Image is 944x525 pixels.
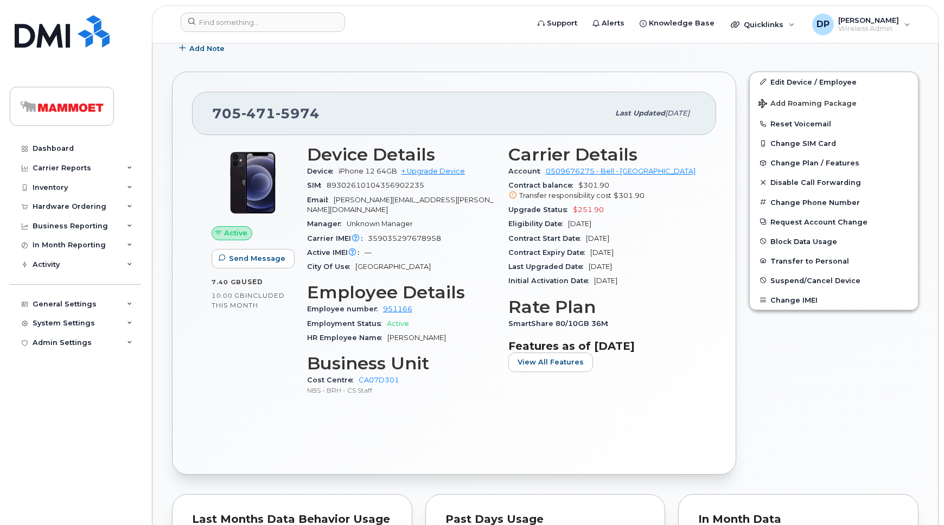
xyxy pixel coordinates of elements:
[387,334,446,342] span: [PERSON_NAME]
[508,248,590,257] span: Contract Expiry Date
[838,24,899,33] span: Wireless Admin
[589,262,612,271] span: [DATE]
[508,181,578,189] span: Contract balance
[758,99,857,110] span: Add Roaming Package
[508,220,568,228] span: Eligibility Date
[307,305,383,313] span: Employee number
[750,153,918,172] button: Change Plan / Features
[241,105,276,121] span: 471
[568,220,591,228] span: [DATE]
[229,253,285,264] span: Send Message
[547,18,577,29] span: Support
[508,297,697,317] h3: Rate Plan
[339,167,397,175] span: iPhone 12 64GB
[355,262,431,271] span: [GEOGRAPHIC_DATA]
[838,16,899,24] span: [PERSON_NAME]
[750,72,918,92] a: Edit Device / Employee
[347,220,413,228] span: Unknown Manager
[307,167,339,175] span: Device
[698,514,898,525] div: In Month Data
[172,39,234,59] button: Add Note
[212,249,295,268] button: Send Message
[307,376,359,384] span: Cost Centre
[665,109,690,117] span: [DATE]
[750,212,918,232] button: Request Account Change
[632,12,722,34] a: Knowledge Base
[401,167,465,175] a: + Upgrade Device
[805,14,918,35] div: David Paetkau
[750,133,918,153] button: Change SIM Card
[508,145,697,164] h3: Carrier Details
[359,376,399,384] a: CA07D301
[368,234,441,242] span: 359035297678958
[241,278,263,286] span: used
[508,319,614,328] span: SmartShare 80/10GB 36M
[224,228,247,238] span: Active
[307,234,368,242] span: Carrier IMEI
[508,234,586,242] span: Contract Start Date
[212,105,320,121] span: 705
[212,292,245,299] span: 10.00 GB
[518,357,584,367] span: View All Features
[307,196,493,214] span: [PERSON_NAME][EMAIL_ADDRESS][PERSON_NAME][DOMAIN_NAME]
[723,14,802,35] div: Quicklinks
[508,353,593,372] button: View All Features
[307,248,365,257] span: Active IMEI
[387,319,409,328] span: Active
[307,181,327,189] span: SIM
[770,159,859,167] span: Change Plan / Features
[750,232,918,251] button: Block Data Usage
[445,514,646,525] div: Past Days Usage
[508,206,573,214] span: Upgrade Status
[307,283,495,302] h3: Employee Details
[750,251,918,271] button: Transfer to Personal
[307,319,387,328] span: Employment Status
[585,12,632,34] a: Alerts
[307,262,355,271] span: City Of Use
[508,181,697,201] span: $301.90
[327,181,424,189] span: 89302610104356902235
[817,18,830,31] span: DP
[508,340,697,353] h3: Features as of [DATE]
[594,277,617,285] span: [DATE]
[508,277,594,285] span: Initial Activation Date
[615,109,665,117] span: Last updated
[212,278,241,286] span: 7.40 GB
[307,354,495,373] h3: Business Unit
[508,167,546,175] span: Account
[590,248,614,257] span: [DATE]
[750,114,918,133] button: Reset Voicemail
[307,386,495,395] p: NBS - BRH - CS Staff
[307,334,387,342] span: HR Employee Name
[519,191,611,200] span: Transfer responsibility cost
[750,271,918,290] button: Suspend/Cancel Device
[750,92,918,114] button: Add Roaming Package
[212,291,285,309] span: included this month
[750,172,918,192] button: Disable Call Forwarding
[546,167,696,175] a: 0509676275 - Bell - [GEOGRAPHIC_DATA]
[383,305,412,313] a: 951166
[307,220,347,228] span: Manager
[530,12,585,34] a: Support
[189,43,225,54] span: Add Note
[181,12,345,32] input: Find something...
[770,276,860,284] span: Suspend/Cancel Device
[307,145,495,164] h3: Device Details
[573,206,604,214] span: $251.90
[897,478,936,517] iframe: Messenger Launcher
[750,193,918,212] button: Change Phone Number
[508,262,589,271] span: Last Upgraded Date
[770,178,861,187] span: Disable Call Forwarding
[220,150,285,215] img: iPhone_12.jpg
[365,248,372,257] span: —
[750,290,918,310] button: Change IMEI
[602,18,624,29] span: Alerts
[192,514,392,525] div: Last Months Data Behavior Usage
[649,18,715,29] span: Knowledge Base
[744,20,783,29] span: Quicklinks
[276,105,320,121] span: 5974
[614,191,645,200] span: $301.90
[307,196,334,204] span: Email
[586,234,609,242] span: [DATE]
